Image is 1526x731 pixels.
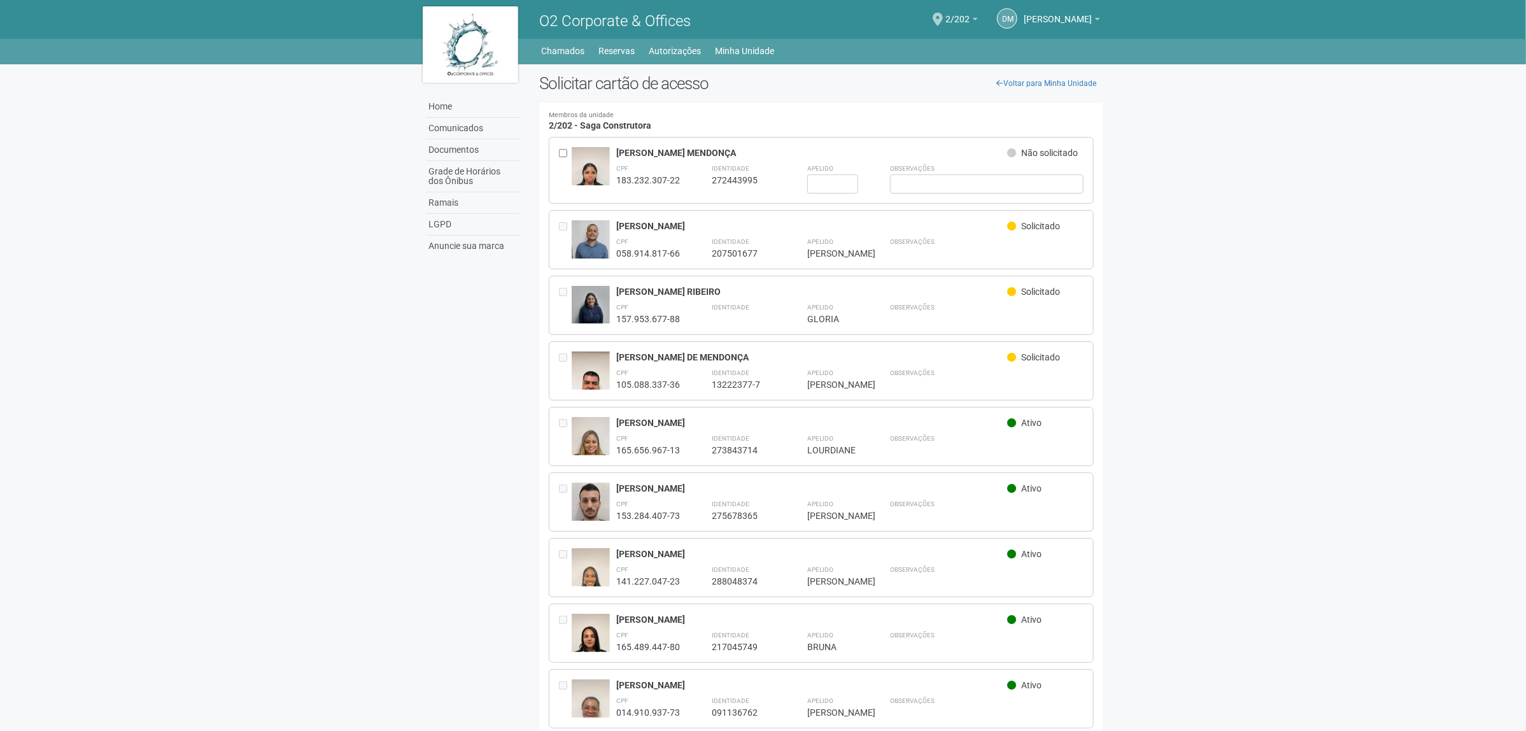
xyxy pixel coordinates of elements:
strong: CPF [616,500,628,507]
strong: Identidade [712,165,749,172]
div: GLORIA [807,313,858,325]
strong: Observações [890,369,935,376]
span: Ativo [1021,549,1042,559]
strong: Apelido [807,435,833,442]
div: 217045749 [712,641,775,653]
div: [PERSON_NAME] [616,417,1008,429]
a: Comunicados [426,118,520,139]
strong: Apelido [807,238,833,245]
img: user.jpg [572,147,610,198]
strong: CPF [616,238,628,245]
strong: Observações [890,304,935,311]
div: Entre em contato com a Aministração para solicitar o cancelamento ou 2a via [559,351,572,390]
div: 288048374 [712,576,775,587]
div: LOURDIANE [807,444,858,456]
div: 272443995 [712,174,775,186]
div: Entre em contato com a Aministração para solicitar o cancelamento ou 2a via [559,548,572,587]
strong: CPF [616,697,628,704]
span: O2 Corporate & Offices [539,12,691,30]
a: Voltar para Minha Unidade [989,74,1103,93]
span: Ativo [1021,680,1042,690]
small: Membros da unidade [549,112,1094,119]
img: logo.jpg [423,6,518,83]
div: [PERSON_NAME] RIBEIRO [616,286,1008,297]
img: user.jpg [572,417,610,485]
img: user.jpg [572,286,610,323]
div: Entre em contato com a Aministração para solicitar o cancelamento ou 2a via [559,417,572,456]
strong: CPF [616,435,628,442]
div: 207501677 [712,248,775,259]
a: LGPD [426,214,520,236]
div: [PERSON_NAME] [616,483,1008,494]
strong: Identidade [712,632,749,639]
h2: Solicitar cartão de acesso [539,74,1104,93]
strong: Apelido [807,304,833,311]
strong: CPF [616,632,628,639]
img: user.jpg [572,548,610,616]
strong: Observações [890,566,935,573]
strong: Identidade [712,435,749,442]
strong: Identidade [712,566,749,573]
a: Anuncie sua marca [426,236,520,257]
strong: Observações [890,697,935,704]
strong: Identidade [712,500,749,507]
a: Home [426,96,520,118]
strong: Identidade [712,697,749,704]
a: Reservas [599,42,635,60]
div: 091136762 [712,707,775,718]
div: [PERSON_NAME] [616,614,1008,625]
div: 183.232.307-22 [616,174,680,186]
div: 014.910.937-73 [616,707,680,718]
div: [PERSON_NAME] MENDONÇA [616,147,1008,159]
span: DIEGO MEDEIROS [1024,2,1092,24]
strong: Identidade [712,304,749,311]
div: Entre em contato com a Aministração para solicitar o cancelamento ou 2a via [559,679,572,718]
span: Solicitado [1021,221,1060,231]
strong: CPF [616,165,628,172]
a: Documentos [426,139,520,161]
div: 141.227.047-23 [616,576,680,587]
div: Entre em contato com a Aministração para solicitar o cancelamento ou 2a via [559,286,572,325]
div: [PERSON_NAME] [616,220,1008,232]
div: 105.088.337-36 [616,379,680,390]
div: [PERSON_NAME] [807,576,858,587]
a: Grade de Horários dos Ônibus [426,161,520,192]
div: 273843714 [712,444,775,456]
div: [PERSON_NAME] [616,548,1008,560]
strong: Apelido [807,566,833,573]
a: Autorizações [649,42,702,60]
a: Minha Unidade [716,42,775,60]
div: 157.953.677-88 [616,313,680,325]
div: 153.284.407-73 [616,510,680,522]
a: Ramais [426,192,520,214]
a: 2/202 [945,16,978,26]
div: 058.914.817-66 [616,248,680,259]
strong: Apelido [807,165,833,172]
span: 2/202 [945,2,970,24]
strong: Identidade [712,238,749,245]
div: 165.656.967-13 [616,444,680,456]
strong: Apelido [807,697,833,704]
img: user.jpg [572,614,610,682]
h4: 2/202 - Saga Construtora [549,112,1094,131]
strong: Observações [890,632,935,639]
span: Ativo [1021,483,1042,493]
a: DM [997,8,1017,29]
strong: CPF [616,566,628,573]
div: 275678365 [712,510,775,522]
img: user.jpg [572,220,610,280]
div: BRUNA [807,641,858,653]
img: user.jpg [572,483,610,534]
span: Não solicitado [1021,148,1078,158]
div: 13222377-7 [712,379,775,390]
a: Chamados [542,42,585,60]
strong: Observações [890,435,935,442]
strong: Apelido [807,500,833,507]
a: [PERSON_NAME] [1024,16,1100,26]
div: [PERSON_NAME] [807,248,858,259]
div: [PERSON_NAME] [616,679,1008,691]
strong: CPF [616,304,628,311]
div: [PERSON_NAME] [807,379,858,390]
div: 165.489.447-80 [616,641,680,653]
strong: Identidade [712,369,749,376]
